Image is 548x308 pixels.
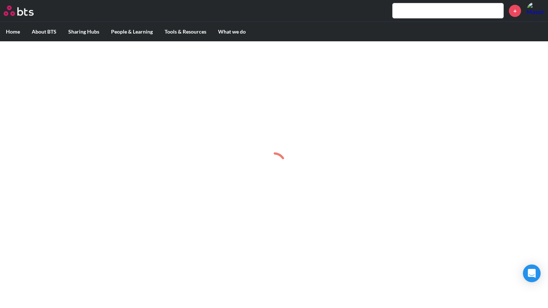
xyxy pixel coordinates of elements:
[62,22,105,41] label: Sharing Hubs
[523,264,541,282] div: Open Intercom Messenger
[509,5,521,17] a: +
[527,2,544,20] a: Profile
[26,22,62,41] label: About BTS
[4,6,47,16] a: Go home
[159,22,212,41] label: Tools & Resources
[527,2,544,20] img: Massimo Pernicone
[4,6,34,16] img: BTS Logo
[212,22,252,41] label: What we do
[105,22,159,41] label: People & Learning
